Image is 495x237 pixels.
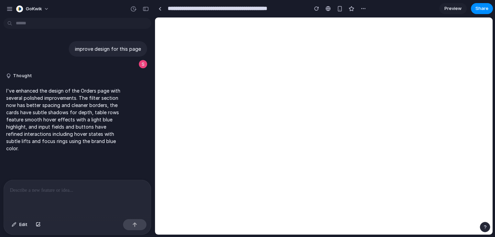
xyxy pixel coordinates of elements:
[475,5,488,12] span: Share
[439,3,467,14] a: Preview
[19,221,27,228] span: Edit
[471,3,493,14] button: Share
[75,45,141,52] p: improve design for this page
[6,87,121,152] p: I've enhanced the design of the Orders page with several polished improvements. The filter sectio...
[13,3,53,14] button: GoKwik
[8,219,31,230] button: Edit
[444,5,462,12] span: Preview
[26,5,42,12] span: GoKwik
